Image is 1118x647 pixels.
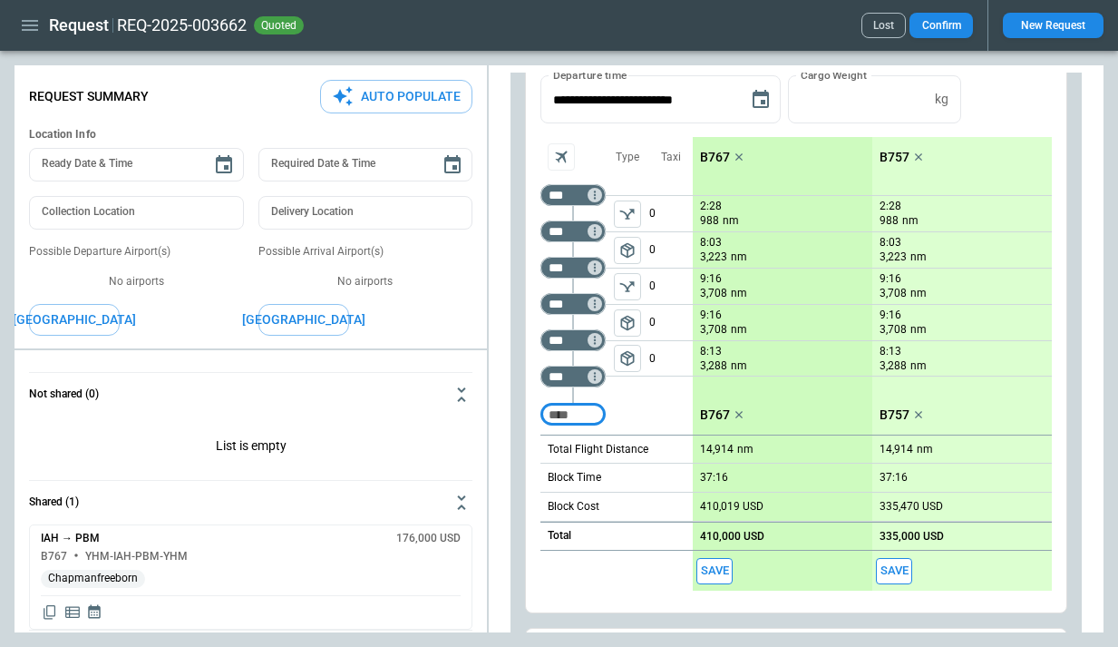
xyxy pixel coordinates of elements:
[540,257,606,279] div: Not found
[117,15,247,36] h2: REQ-2025-003662
[880,213,899,229] p: 988
[41,572,145,585] span: Chapmanfreeborn
[880,530,944,544] p: 335,000 USD
[700,272,722,286] p: 9:16
[548,530,571,542] h6: Total
[861,13,906,38] button: Lost
[29,373,472,417] button: Not shared (0)
[649,196,693,231] p: 0
[700,236,722,250] p: 8:03
[553,67,627,83] label: Departure time
[880,272,901,286] p: 9:16
[910,250,927,265] p: nm
[548,442,648,457] p: Total Flight Distance
[258,274,473,289] p: No airports
[548,143,575,171] span: Aircraft selection
[29,128,472,142] h6: Location Info
[540,404,606,426] div: Too short
[910,322,927,338] p: nm
[320,80,472,113] button: Auto Populate
[540,366,606,387] div: Too short
[29,417,472,480] div: Not shared (0)
[41,551,67,563] h6: B767
[700,358,727,374] p: 3,288
[434,147,471,183] button: Choose date
[910,358,927,374] p: nm
[649,269,693,304] p: 0
[540,221,606,242] div: Not found
[700,213,719,229] p: 988
[85,551,188,563] h6: YHM-IAH-PBM-YHM
[29,524,472,630] div: Not shared (0)
[614,237,641,264] span: Type of sector
[902,213,919,229] p: nm
[618,349,637,368] span: package_2
[723,213,739,229] p: nm
[700,322,727,338] p: 3,708
[880,286,907,301] p: 3,708
[880,500,943,514] p: 335,470 USD
[700,471,728,485] p: 37:16
[29,274,244,289] p: No airports
[614,201,641,228] span: Type of sector
[63,603,82,622] span: Display detailed quote content
[700,309,722,322] p: 9:16
[661,150,681,165] p: Taxi
[49,15,109,36] h1: Request
[618,241,637,260] span: package_2
[910,286,927,301] p: nm
[540,329,606,351] div: Too short
[880,407,909,423] p: B757
[700,286,727,301] p: 3,708
[649,232,693,268] p: 0
[693,137,1052,591] div: scrollable content
[880,150,909,165] p: B757
[41,533,100,544] h6: IAH → PBM
[880,309,901,322] p: 9:16
[731,250,747,265] p: nm
[880,471,908,485] p: 37:16
[880,236,901,250] p: 8:03
[540,184,606,206] div: Not found
[880,322,907,338] p: 3,708
[614,273,641,300] span: Type of sector
[880,443,913,456] p: 14,914
[700,250,727,265] p: 3,223
[614,237,641,264] button: left aligned
[614,345,641,372] button: left aligned
[917,442,933,457] p: nm
[29,417,472,480] p: List is empty
[700,407,730,423] p: B767
[737,442,753,457] p: nm
[548,470,601,485] p: Block Time
[614,309,641,337] span: Type of sector
[700,443,734,456] p: 14,914
[876,558,912,584] span: Save this aircraft quote and copy details to clipboard
[206,147,242,183] button: Choose date
[258,244,473,260] p: Possible Arrival Airport(s)
[801,67,867,83] label: Cargo Weight
[86,603,102,622] span: Display quote schedule
[548,499,599,515] p: Block Cost
[540,293,606,315] div: Not found
[700,500,763,514] p: 410,019 USD
[700,345,722,358] p: 8:13
[29,481,472,524] button: Shared (1)
[731,322,747,338] p: nm
[880,358,907,374] p: 3,288
[29,244,244,260] p: Possible Departure Airport(s)
[614,345,641,372] span: Type of sector
[696,558,733,584] span: Save this aircraft quote and copy details to clipboard
[696,558,733,584] button: Save
[41,603,59,622] span: Copy quote content
[614,273,641,300] button: left aligned
[876,558,912,584] button: Save
[258,19,300,32] span: quoted
[731,358,747,374] p: nm
[700,530,764,544] p: 410,000 USD
[29,388,99,400] h6: Not shared (0)
[1003,13,1103,38] button: New Request
[880,200,901,213] p: 2:28
[618,314,637,332] span: package_2
[743,82,779,118] button: Choose date, selected date is Sep 2, 2025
